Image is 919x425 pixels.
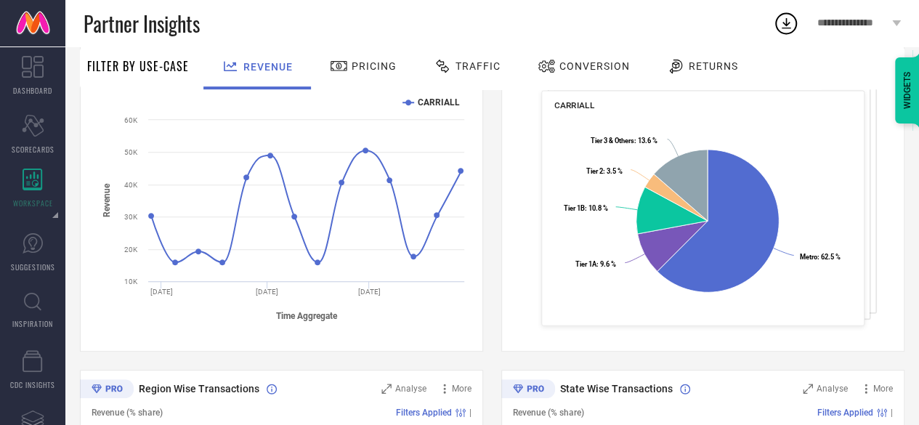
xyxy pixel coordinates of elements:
text: CARRIALL [418,97,460,108]
span: More [452,384,471,394]
tspan: Revenue [102,183,112,217]
span: Filter By Use-Case [87,57,189,75]
span: SCORECARDS [12,144,54,155]
span: SUGGESTIONS [11,262,55,272]
span: More [873,384,893,394]
text: [DATE] [358,288,381,296]
div: Premium [80,379,134,401]
span: State Wise Transactions [560,383,673,394]
text: : 9.6 % [575,260,616,268]
span: Partner Insights [84,9,200,39]
text: 40K [124,181,138,189]
div: Open download list [773,10,799,36]
text: [DATE] [150,288,173,296]
text: : 3.5 % [586,166,623,174]
span: Revenue (% share) [513,408,584,418]
svg: Zoom [803,384,813,394]
text: : 10.8 % [564,203,608,211]
span: Filters Applied [396,408,452,418]
span: Analyse [395,384,426,394]
tspan: Tier 3 & Others [590,137,633,145]
span: Revenue (% share) [92,408,163,418]
tspan: Time Aggregate [276,311,338,321]
tspan: Metro [800,253,817,261]
text: 50K [124,148,138,156]
span: INSPIRATION [12,318,53,329]
text: 60K [124,116,138,124]
span: Filters Applied [817,408,873,418]
text: 30K [124,213,138,221]
span: Returns [689,60,738,72]
span: Analyse [817,384,848,394]
div: Premium [501,379,555,401]
tspan: Tier 1A [575,260,597,268]
tspan: Tier 2 [586,166,603,174]
text: 10K [124,278,138,286]
span: | [469,408,471,418]
span: Pricing [352,60,397,72]
span: DASHBOARD [13,85,52,96]
span: Traffic [456,60,501,72]
svg: Zoom [381,384,392,394]
span: CARRIALL [554,100,594,110]
span: Conversion [559,60,630,72]
tspan: Tier 1B [564,203,585,211]
span: Region Wise Transactions [139,383,259,394]
text: [DATE] [256,288,278,296]
text: 20K [124,246,138,254]
span: CDC INSIGHTS [10,379,55,390]
text: : 13.6 % [590,137,657,145]
text: : 62.5 % [800,253,841,261]
span: Revenue [243,61,293,73]
span: | [891,408,893,418]
span: WORKSPACE [13,198,53,209]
